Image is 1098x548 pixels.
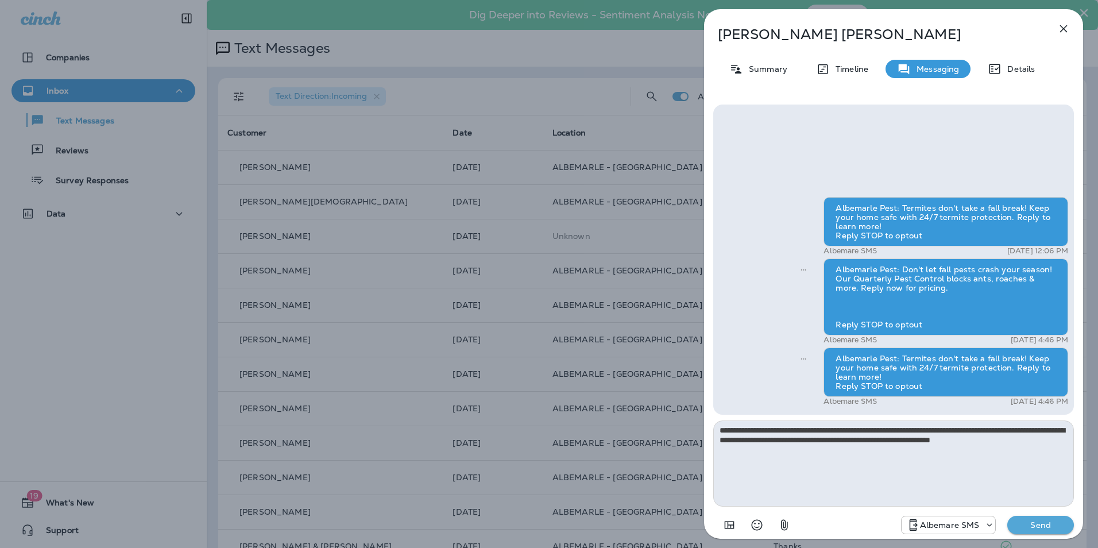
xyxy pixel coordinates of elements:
[1007,516,1074,534] button: Send
[1011,335,1068,345] p: [DATE] 4:46 PM
[902,518,996,532] div: +1 (252) 600-3555
[745,514,768,537] button: Select an emoji
[718,514,741,537] button: Add in a premade template
[743,64,787,74] p: Summary
[920,520,980,530] p: Albemare SMS
[1007,246,1068,256] p: [DATE] 12:06 PM
[823,197,1068,246] div: Albemarle Pest: Termites don't take a fall break! Keep your home safe with 24/7 termite protectio...
[801,264,806,274] span: Sent
[1016,520,1065,530] p: Send
[1011,397,1068,406] p: [DATE] 4:46 PM
[823,258,1068,335] div: Albemarle Pest: Don't let fall pests crash your season! Our Quarterly Pest Control blocks ants, r...
[718,26,1031,43] p: [PERSON_NAME] [PERSON_NAME]
[823,348,1068,397] div: Albemarle Pest: Termites don't take a fall break! Keep your home safe with 24/7 termite protectio...
[823,397,877,406] p: Albemare SMS
[911,64,959,74] p: Messaging
[823,335,877,345] p: Albemare SMS
[1002,64,1035,74] p: Details
[801,353,806,363] span: Sent
[823,246,877,256] p: Albemare SMS
[830,64,868,74] p: Timeline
